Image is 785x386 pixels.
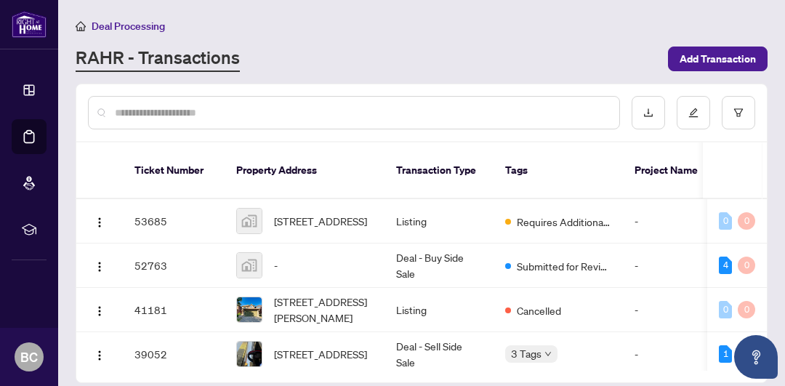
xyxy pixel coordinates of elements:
img: logo [12,11,47,38]
th: Tags [494,142,623,199]
button: Logo [88,342,111,366]
button: Add Transaction [668,47,768,71]
th: Transaction Type [385,142,494,199]
button: Open asap [734,335,778,379]
td: - [623,288,710,332]
img: thumbnail-img [237,253,262,278]
div: 0 [738,301,755,318]
td: 53685 [123,199,225,244]
div: 0 [719,212,732,230]
div: 1 [719,345,732,363]
div: 0 [738,257,755,274]
button: Logo [88,298,111,321]
span: Add Transaction [680,47,756,71]
td: 52763 [123,244,225,288]
span: [STREET_ADDRESS] [274,213,367,229]
th: Project Name [623,142,710,199]
span: Submitted for Review [517,258,611,274]
div: 4 [719,257,732,274]
img: Logo [94,305,105,317]
span: home [76,21,86,31]
span: Cancelled [517,302,561,318]
td: Deal - Buy Side Sale [385,244,494,288]
span: [STREET_ADDRESS][PERSON_NAME] [274,294,373,326]
span: BC [20,347,38,367]
button: Logo [88,209,111,233]
td: - [623,332,710,377]
img: Logo [94,261,105,273]
span: 3 Tags [511,345,542,362]
td: 41181 [123,288,225,332]
span: Requires Additional Docs [517,214,611,230]
td: Listing [385,288,494,332]
span: filter [733,108,744,118]
span: edit [688,108,699,118]
th: Ticket Number [123,142,225,199]
td: - [623,199,710,244]
td: Listing [385,199,494,244]
button: download [632,96,665,129]
span: down [544,350,552,358]
img: thumbnail-img [237,297,262,322]
td: Deal - Sell Side Sale [385,332,494,377]
div: 0 [719,301,732,318]
div: 0 [738,212,755,230]
span: Deal Processing [92,20,165,33]
a: RAHR - Transactions [76,46,240,72]
span: download [643,108,653,118]
th: Property Address [225,142,385,199]
span: - [274,257,278,273]
button: edit [677,96,710,129]
button: Logo [88,254,111,277]
td: - [623,244,710,288]
button: filter [722,96,755,129]
td: 39052 [123,332,225,377]
img: thumbnail-img [237,342,262,366]
img: Logo [94,217,105,228]
span: [STREET_ADDRESS] [274,346,367,362]
img: thumbnail-img [237,209,262,233]
img: Logo [94,350,105,361]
